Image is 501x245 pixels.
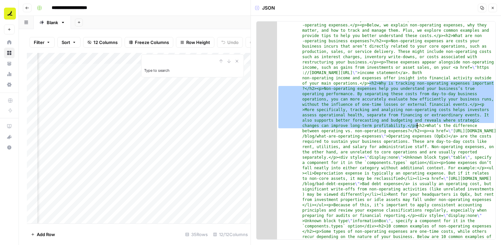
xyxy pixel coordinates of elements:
[93,39,118,46] span: 12 Columns
[183,229,210,240] div: 35 Rows
[4,58,15,69] a: Your Data
[4,132,14,142] div: What's new?
[255,5,275,11] div: JSON
[144,68,170,73] label: Type to search
[4,48,15,58] a: Browse
[34,39,44,46] span: Filter
[29,37,55,48] button: Filter
[4,37,15,48] a: Home
[125,37,173,48] button: Freeze Columns
[4,8,16,20] img: Ramp Logo
[210,229,250,240] div: 12/12 Columns
[217,37,243,48] button: Undo
[4,5,15,22] button: Workspace: Ramp
[4,132,15,142] button: What's new?
[186,39,210,46] span: Row Height
[233,57,241,65] button: Close Search
[37,231,55,238] span: Add Row
[227,39,239,46] span: Undo
[4,142,15,153] button: Help + Support
[34,16,71,29] a: Blank
[57,37,81,48] button: Sort
[47,19,58,26] div: Blank
[27,229,59,240] button: Add Row
[4,69,15,79] a: Usage
[4,121,15,132] a: AirOps Academy
[135,39,169,46] span: Freeze Columns
[83,37,122,48] button: 12 Columns
[176,37,214,48] button: Row Height
[62,39,70,46] span: Sort
[4,79,15,90] a: Settings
